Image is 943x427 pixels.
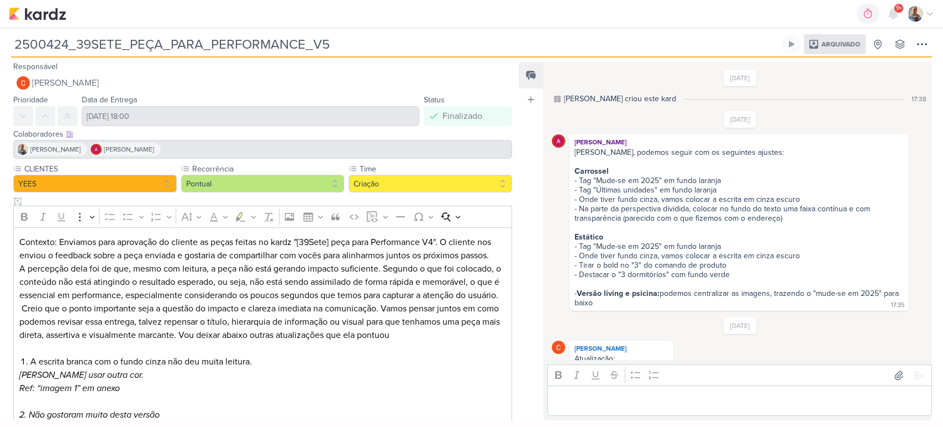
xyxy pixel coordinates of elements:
label: Time [359,163,512,175]
img: Alessandra Gomes [552,134,565,148]
i: Ref: “imagem 1” em anexo [19,383,120,394]
input: Kard Sem Título [11,34,779,54]
span: [PERSON_NAME] [32,76,99,90]
input: Select a date [82,106,419,126]
div: Editor toolbar [547,364,932,386]
li: A escrita branca com o fundo cinza não deu muita leitura. [30,355,507,368]
div: 17:35 [891,301,904,310]
button: YEES [13,175,177,192]
strong: Carrossel [575,166,609,176]
div: Colaboradores [13,128,512,140]
button: Criação [349,175,512,192]
strong: Estático [575,232,603,242]
div: Arquivado [804,34,866,54]
div: [PERSON_NAME] [572,137,907,148]
div: [PERSON_NAME] criou este kard [564,93,676,105]
i: 2. Não gostaram muito desta versão [19,409,160,420]
img: Iara Santos [17,144,28,155]
label: Status [424,95,445,105]
span: 9+ [896,4,902,13]
label: Recorrência [191,163,345,175]
button: Finalizado [424,106,512,126]
span: [PERSON_NAME] [30,144,81,154]
div: Editor toolbar [13,206,512,227]
img: kardz.app [9,7,66,20]
div: [PERSON_NAME], podemos seguir com os seguintes ajustes: - Tag "Mude-se em 2025" em fundo laranja ... [575,148,901,308]
p: Contexto: Enviamos para aprovação do cliente as peças feitas no kardz "[39Sete] peça para Perform... [19,236,507,355]
label: Prioridade [13,95,48,105]
div: Editor editing area: main [547,386,932,416]
label: Data de Entrega [82,95,137,105]
div: Atualização: [575,354,651,373]
div: Finalizado [442,110,482,123]
label: Responsável [13,62,57,71]
div: 17:38 [912,94,926,104]
img: Carlos Massari [552,341,565,354]
button: [PERSON_NAME] [13,73,512,93]
img: Iara Santos [908,6,923,22]
div: [PERSON_NAME] [572,343,671,354]
i: [PERSON_NAME] usar outra cor. [19,369,144,381]
strong: Versão living e psicina: [577,289,660,298]
img: Alessandra Gomes [91,144,102,155]
div: Ligar relógio [787,40,796,49]
img: Carlos Massari [17,76,30,90]
button: Pontual [181,175,345,192]
span: Arquivado [821,41,860,48]
label: CLIENTES [23,163,177,175]
span: [PERSON_NAME] [104,144,154,154]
